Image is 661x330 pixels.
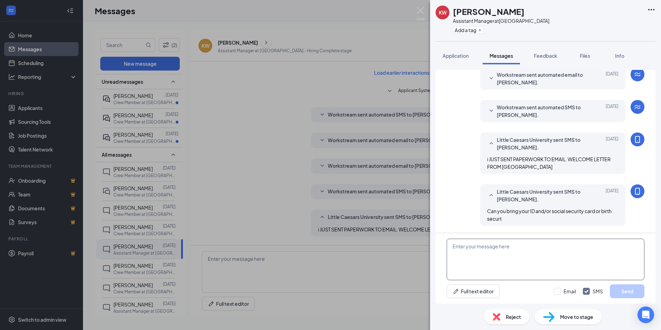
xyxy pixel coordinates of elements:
[633,135,642,144] svg: MobileSms
[453,6,524,17] h1: [PERSON_NAME]
[447,284,500,298] button: Full text editorPen
[534,53,557,59] span: Feedback
[497,71,587,86] span: Workstream sent automated email to [PERSON_NAME].
[439,9,447,16] div: KW
[487,139,495,148] svg: SmallChevronUp
[487,107,495,115] svg: SmallChevronDown
[606,71,618,86] span: [DATE]
[637,306,654,323] div: Open Intercom Messenger
[606,136,618,151] span: [DATE]
[497,188,587,203] span: Little Caesars University sent SMS to [PERSON_NAME].
[443,53,469,59] span: Application
[478,28,482,32] svg: Plus
[487,156,611,170] span: i JUST SENT PAPERWORK TO EMAIL. WELCOME LETTER FROM [GEOGRAPHIC_DATA]
[453,26,484,34] button: PlusAdd a tag
[647,6,655,14] svg: Ellipses
[610,284,644,298] button: Send
[487,208,612,222] span: Can you bring your ID and/or social security card or birth securt
[497,103,587,119] span: Workstream sent automated SMS to [PERSON_NAME].
[487,191,495,200] svg: SmallChevronUp
[497,136,587,151] span: Little Caesars University sent SMS to [PERSON_NAME].
[560,313,593,321] span: Move to stage
[633,103,642,111] svg: WorkstreamLogo
[453,288,459,295] svg: Pen
[506,313,521,321] span: Reject
[633,70,642,79] svg: WorkstreamLogo
[606,103,618,119] span: [DATE]
[606,188,618,203] span: [DATE]
[580,53,590,59] span: Files
[487,74,495,83] svg: SmallChevronDown
[633,187,642,195] svg: MobileSms
[453,17,549,24] div: Assistant Manager at [GEOGRAPHIC_DATA]
[490,53,513,59] span: Messages
[615,53,624,59] span: Info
